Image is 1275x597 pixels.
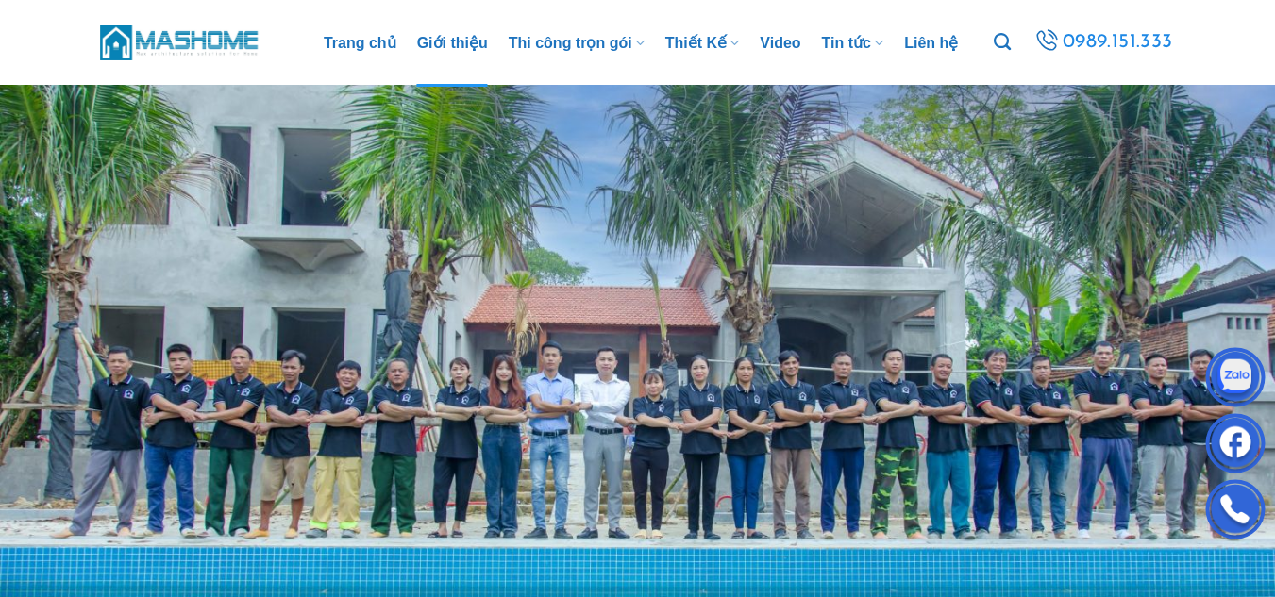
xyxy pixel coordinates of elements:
[1207,484,1264,540] img: Phone
[1032,25,1176,59] a: 0989.151.333
[1063,26,1173,58] span: 0989.151.333
[100,22,260,62] img: MasHome – Tổng Thầu Thiết Kế Và Xây Nhà Trọn Gói
[1207,418,1264,474] img: Facebook
[994,23,1011,62] a: Tìm kiếm
[1207,352,1264,408] img: Zalo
